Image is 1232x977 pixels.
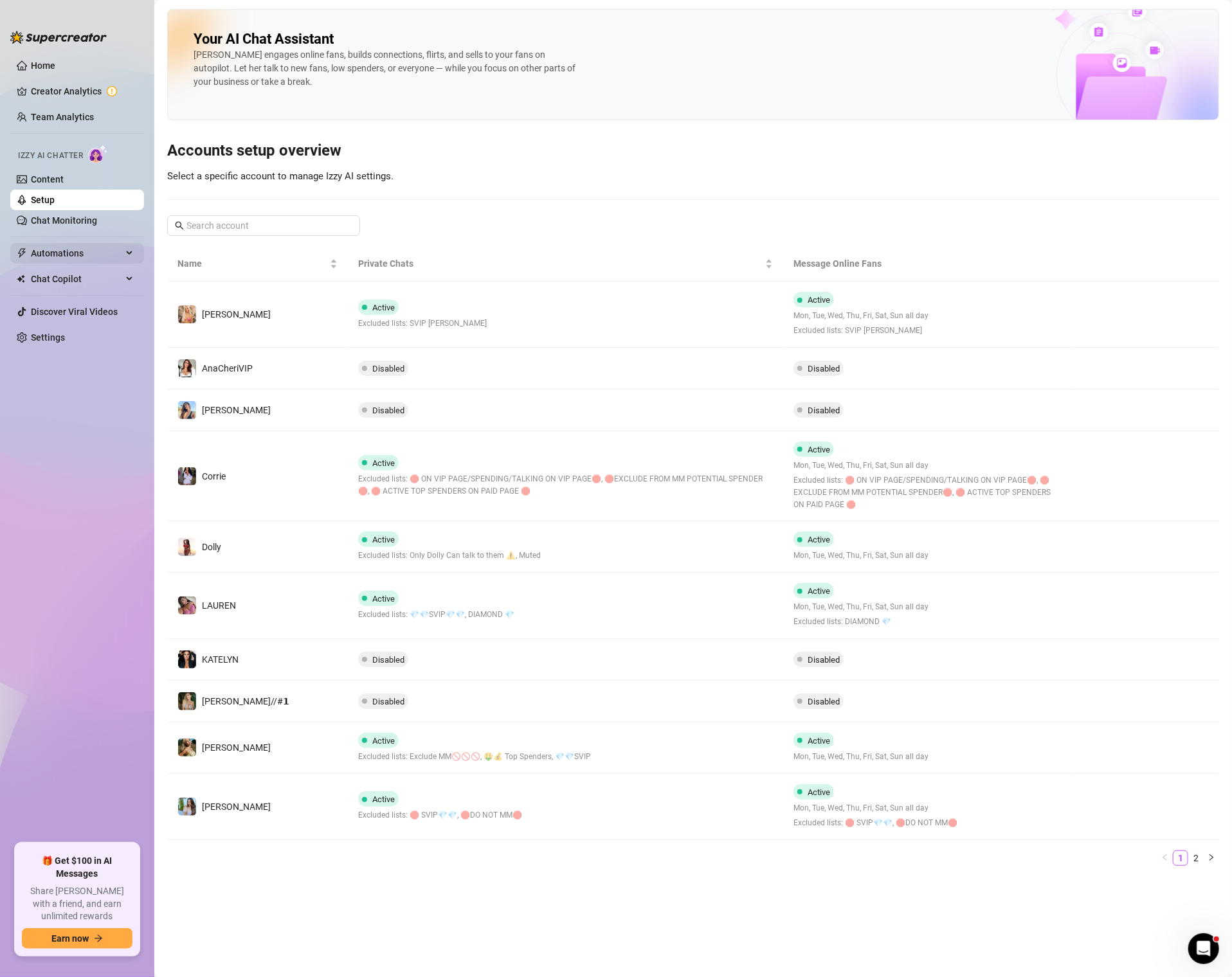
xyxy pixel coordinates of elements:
span: Mon, Tue, Wed, Thu, Fri, Sat, Sun all day [793,310,929,322]
img: ANGI [178,739,196,757]
a: 2 [1189,851,1203,865]
span: Active [372,736,395,746]
a: Team Analytics [31,112,94,122]
li: 1 [1173,850,1188,866]
a: Home [31,60,55,71]
span: Active [372,535,395,544]
a: Settings [31,332,65,343]
span: Excluded lists: Exclude MM🚫🚫🚫, 🤑💰 Top Spenders, 💎💎SVIP [358,751,591,763]
span: Excluded lists: 🛑 ON VIP PAGE/SPENDING/TALKING ON VIP PAGE🛑, 🛑EXCLUDE FROM MM POTENTIAL SPENDER🛑,... [358,473,774,497]
span: Name [177,256,327,271]
span: Corrie [202,471,226,481]
a: Chat Monitoring [31,215,97,226]
span: Disabled [808,697,840,706]
img: Gracie [178,798,196,816]
img: Anthia [178,305,196,323]
span: Excluded lists: Only Dolly Can talk to them ⚠️, Muted [358,550,541,562]
span: Earn now [51,933,89,944]
span: Active [372,594,395,604]
span: [PERSON_NAME] [202,405,271,415]
span: Mon, Tue, Wed, Thu, Fri, Sat, Sun all day [793,601,929,613]
h3: Accounts setup overview [167,141,1219,161]
span: arrow-right [94,934,103,943]
img: Corrie [178,467,196,485]
span: Active [808,736,830,746]
img: Chat Copilot [17,274,25,283]
span: Excluded lists: 🛑 SVIP💎💎, 🛑DO NOT MM🛑 [358,809,522,821]
span: Mon, Tue, Wed, Thu, Fri, Sat, Sun all day [793,460,1064,472]
span: Active [808,295,830,305]
li: 2 [1188,850,1204,866]
span: Select a specific account to manage Izzy AI settings. [167,170,394,182]
span: Dolly [202,542,221,552]
span: left [1161,854,1169,861]
span: ️‍LAUREN [202,600,236,611]
span: search [175,221,184,230]
li: Previous Page [1157,850,1173,866]
input: Search account [186,219,342,233]
img: Sibyl [178,401,196,419]
a: Content [31,174,64,184]
span: Mon, Tue, Wed, Thu, Fri, Sat, Sun all day [793,802,957,814]
span: Disabled [372,655,404,665]
span: Active [372,458,395,468]
span: [PERSON_NAME] [202,802,271,812]
span: Active [808,535,830,544]
span: Active [372,303,395,312]
span: Disabled [372,697,404,706]
span: Excluded lists: 💎💎SVIP💎💎, DIAMOND 💎 [358,609,514,621]
span: Active [808,787,830,797]
span: Disabled [808,406,840,415]
span: Share [PERSON_NAME] with a friend, and earn unlimited rewards [22,885,132,923]
span: AnaCheriVIP [202,363,253,373]
img: Dolly [178,538,196,556]
span: [PERSON_NAME] [202,742,271,753]
img: 𝗗𝗔𝗡𝗜𝗘𝗟𝗟𝗘//#𝟭 [178,692,196,710]
span: 🎁 Get $100 in AI Messages [22,855,132,880]
button: right [1204,850,1219,866]
a: Setup [31,195,55,205]
span: Excluded lists: SVIP [PERSON_NAME] [358,318,487,330]
span: Mon, Tue, Wed, Thu, Fri, Sat, Sun all day [793,550,929,562]
span: Chat Copilot [31,269,122,289]
span: Active [372,794,395,804]
span: Izzy AI Chatter [18,150,83,162]
span: Excluded lists: 🛑 ON VIP PAGE/SPENDING/TALKING ON VIP PAGE🛑, 🛑EXCLUDE FROM MM POTENTIAL SPENDER🛑,... [793,474,1064,511]
th: Name [167,246,348,282]
button: left [1157,850,1173,866]
span: KATELYN [202,654,239,665]
span: Excluded lists: SVIP [PERSON_NAME] [793,325,929,337]
span: [PERSON_NAME]//#𝟭 [202,696,289,706]
img: logo-BBDzfeDw.svg [10,31,107,44]
span: Disabled [808,655,840,665]
h2: Your AI Chat Assistant [194,30,334,48]
img: ️‍LAUREN [178,596,196,614]
button: Earn nowarrow-right [22,928,132,949]
span: thunderbolt [17,248,27,258]
a: 1 [1173,851,1188,865]
span: Disabled [372,406,404,415]
span: right [1208,854,1215,861]
th: Message Online Fans [783,246,1074,282]
span: [PERSON_NAME] [202,309,271,319]
a: Creator Analytics exclamation-circle [31,81,134,102]
img: AI Chatter [88,145,108,163]
iframe: Intercom live chat [1188,933,1219,964]
th: Private Chats [348,246,784,282]
a: Discover Viral Videos [31,307,118,317]
img: KATELYN [178,650,196,668]
span: Mon, Tue, Wed, Thu, Fri, Sat, Sun all day [793,751,929,763]
span: Automations [31,243,122,264]
div: [PERSON_NAME] engages online fans, builds connections, flirts, and sells to your fans on autopilo... [194,48,579,89]
span: Excluded lists: 🛑 SVIP💎💎, 🛑DO NOT MM🛑 [793,817,957,829]
span: Excluded lists: DIAMOND 💎 [793,616,929,628]
span: Disabled [372,364,404,373]
span: Active [808,586,830,596]
span: Private Chats [358,256,763,271]
img: AnaCheriVIP [178,359,196,377]
span: Active [808,445,830,454]
li: Next Page [1204,850,1219,866]
span: Disabled [808,364,840,373]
